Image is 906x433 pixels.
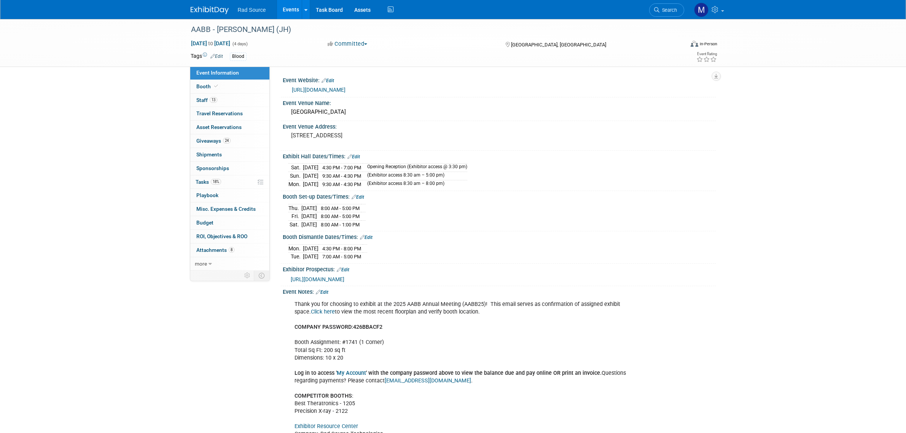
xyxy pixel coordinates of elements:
td: Tags [191,52,223,61]
a: [URL][DOMAIN_NAME] [292,87,346,93]
span: Shipments [196,151,222,158]
b: Log in to access ' ' with the company password above to view the balance due and pay online OR pr... [295,370,602,376]
td: Sun. [288,172,303,180]
a: Tasks18% [190,175,269,189]
td: Toggle Event Tabs [254,271,269,280]
a: Sponsorships [190,162,269,175]
a: Asset Reservations [190,121,269,134]
span: 13 [210,97,217,103]
td: Opening Reception (Exhibitor access @ 3:30 pm) [363,164,467,172]
td: (Exhibitor access 8:30 am – 8:00 pm) [363,180,467,188]
b: COMPANY PASSWORD: [295,324,353,330]
a: Event Information [190,66,269,80]
div: Booth Set-up Dates/Times: [283,191,716,201]
div: Event Notes: [283,286,716,296]
td: Thu. [288,204,301,212]
a: Shipments [190,148,269,161]
button: Committed [325,40,370,48]
span: Staff [196,97,217,103]
a: [URL][DOMAIN_NAME] [291,276,344,282]
span: Giveaways [196,138,231,144]
a: Exhibitor Resource Center [295,423,358,430]
div: Exhibit Hall Dates/Times: [283,151,716,161]
span: Search [659,7,677,13]
a: Booth [190,80,269,93]
td: [DATE] [303,253,318,261]
span: Attachments [196,247,234,253]
a: Edit [316,290,328,295]
a: Travel Reservations [190,107,269,120]
a: My Account [337,370,366,376]
span: Booth [196,83,220,89]
span: Playbook [196,192,218,198]
a: Budget [190,216,269,229]
span: Travel Reservations [196,110,243,116]
a: ROI, Objectives & ROO [190,230,269,243]
td: [DATE] [301,204,317,212]
td: [DATE] [303,164,318,172]
span: Event Information [196,70,239,76]
span: 8:00 AM - 5:00 PM [321,213,360,219]
a: Edit [352,194,364,200]
td: [DATE] [303,180,318,188]
td: Sat. [288,220,301,228]
span: 8:00 AM - 1:00 PM [321,222,360,228]
span: 8 [229,247,234,253]
span: [GEOGRAPHIC_DATA], [GEOGRAPHIC_DATA] [511,42,606,48]
div: Event Format [639,40,718,51]
a: Giveaways24 [190,134,269,148]
span: 9:30 AM - 4:30 PM [322,181,361,187]
span: 24 [223,138,231,143]
div: Event Website: [283,75,716,84]
span: Rad Source [238,7,266,13]
span: Budget [196,220,213,226]
div: Event Venue Address: [283,121,716,131]
td: (Exhibitor access 8:30 am – 5:00 pm) [363,172,467,180]
td: Personalize Event Tab Strip [241,271,254,280]
td: Fri. [288,212,301,221]
span: 8:00 AM - 5:00 PM [321,205,360,211]
pre: [STREET_ADDRESS] [291,132,455,139]
td: Tue. [288,253,303,261]
span: (4 days) [232,41,248,46]
td: [DATE] [303,172,318,180]
div: AABB - [PERSON_NAME] (JH) [188,23,673,37]
a: more [190,257,269,271]
span: 7:00 AM - 5:00 PM [322,254,361,259]
span: ROI, Objectives & ROO [196,233,247,239]
span: 9:30 AM - 4:30 PM [322,173,361,179]
i: Booth reservation complete [214,84,218,88]
a: Edit [210,54,223,59]
span: Tasks [196,179,221,185]
b: BOOTHS [330,393,352,399]
a: Edit [347,154,360,159]
span: to [207,40,214,46]
a: Playbook [190,189,269,202]
a: Edit [360,235,373,240]
span: more [195,261,207,267]
span: Asset Reservations [196,124,242,130]
img: ExhibitDay [191,6,229,14]
div: [GEOGRAPHIC_DATA] [288,106,710,118]
a: Attachments8 [190,244,269,257]
span: 4:30 PM - 7:00 PM [322,165,361,170]
div: Event Venue Name: [283,97,716,107]
div: Exhibitor Prospectus: [283,264,716,274]
b: COMPETITOR [295,393,329,399]
a: Edit [322,78,334,83]
td: [DATE] [301,212,317,221]
td: Mon. [288,244,303,253]
a: Misc. Expenses & Credits [190,202,269,216]
div: Blood [230,53,247,60]
img: Format-Inperson.png [691,41,698,47]
img: Melissa Conboy [694,3,709,17]
a: [EMAIL_ADDRESS][DOMAIN_NAME] [385,377,471,384]
span: 4:30 PM - 8:00 PM [322,246,361,252]
td: [DATE] [301,220,317,228]
td: [DATE] [303,244,318,253]
td: Mon. [288,180,303,188]
span: Sponsorships [196,165,229,171]
div: Event Rating [696,52,717,56]
a: Search [649,3,684,17]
